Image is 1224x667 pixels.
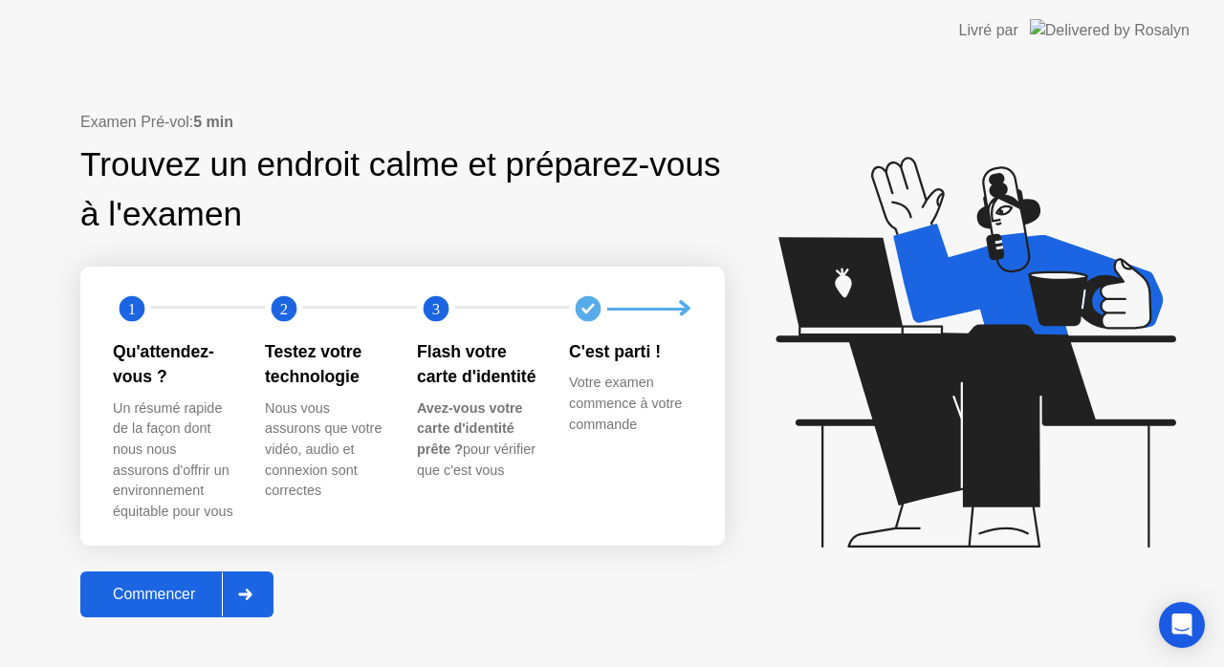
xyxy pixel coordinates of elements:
div: Testez votre technologie [265,339,386,390]
div: pour vérifier que c'est vous [417,398,538,481]
button: Commencer [80,571,273,617]
div: Qu'attendez-vous ? [113,339,234,390]
div: Livré par [959,19,1018,42]
div: Un résumé rapide de la façon dont nous nous assurons d'offrir un environnement équitable pour vous [113,398,234,523]
img: Delivered by Rosalyn [1030,19,1190,41]
div: Flash votre carte d'identité [417,339,538,390]
div: Examen Pré-vol: [80,111,725,134]
div: Open Intercom Messenger [1159,602,1205,648]
text: 2 [280,300,288,318]
text: 3 [432,300,440,318]
div: Nous vous assurons que votre vidéo, audio et connexion sont correctes [265,398,386,502]
div: Votre examen commence à votre commande [569,373,690,435]
div: C'est parti ! [569,339,690,364]
b: 5 min [193,114,233,130]
div: Trouvez un endroit calme et préparez-vous à l'examen [80,140,725,241]
b: Avez-vous votre carte d'identité prête ? [417,400,523,457]
div: Commencer [86,586,222,603]
text: 1 [128,300,136,318]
